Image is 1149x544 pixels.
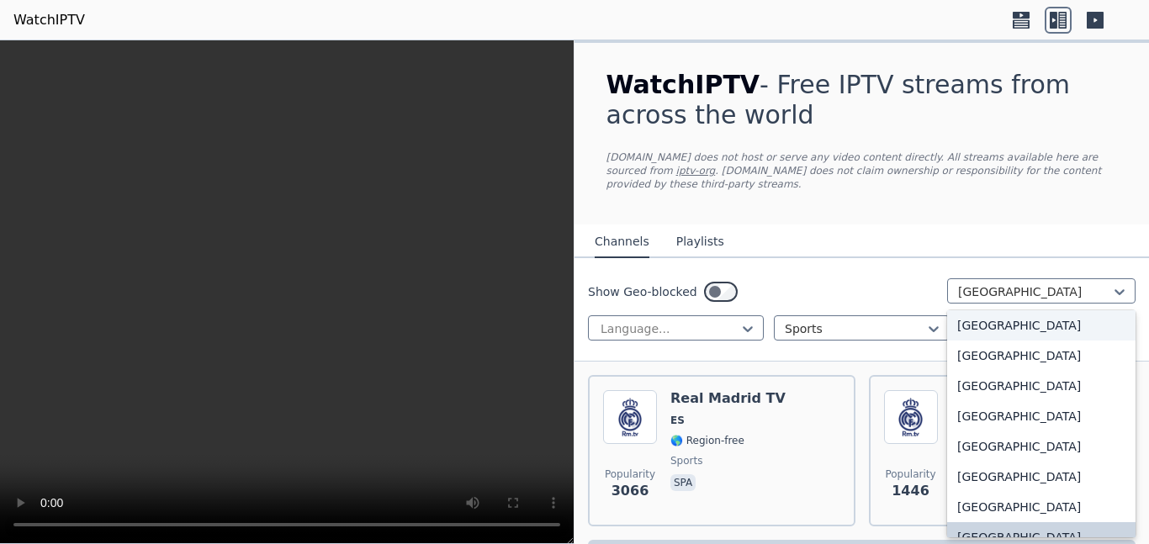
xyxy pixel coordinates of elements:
[603,390,657,444] img: Real Madrid TV
[947,462,1136,492] div: [GEOGRAPHIC_DATA]
[947,341,1136,371] div: [GEOGRAPHIC_DATA]
[670,414,685,427] span: ES
[670,474,696,491] p: spa
[670,390,786,407] h6: Real Madrid TV
[892,481,929,501] span: 1446
[606,70,1118,130] h1: - Free IPTV streams from across the world
[595,226,649,258] button: Channels
[947,431,1136,462] div: [GEOGRAPHIC_DATA]
[947,492,1136,522] div: [GEOGRAPHIC_DATA]
[606,70,760,99] span: WatchIPTV
[612,481,649,501] span: 3066
[947,310,1136,341] div: [GEOGRAPHIC_DATA]
[884,390,938,444] img: Real Madrid TV
[605,467,655,481] span: Popularity
[676,226,724,258] button: Playlists
[676,165,716,177] a: iptv-org
[670,454,702,467] span: sports
[606,151,1118,191] p: [DOMAIN_NAME] does not host or serve any video content directly. All streams available here are s...
[670,434,744,447] span: 🌎 Region-free
[13,10,85,30] a: WatchIPTV
[947,401,1136,431] div: [GEOGRAPHIC_DATA]
[588,283,697,300] label: Show Geo-blocked
[947,371,1136,401] div: [GEOGRAPHIC_DATA]
[885,467,935,481] span: Popularity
